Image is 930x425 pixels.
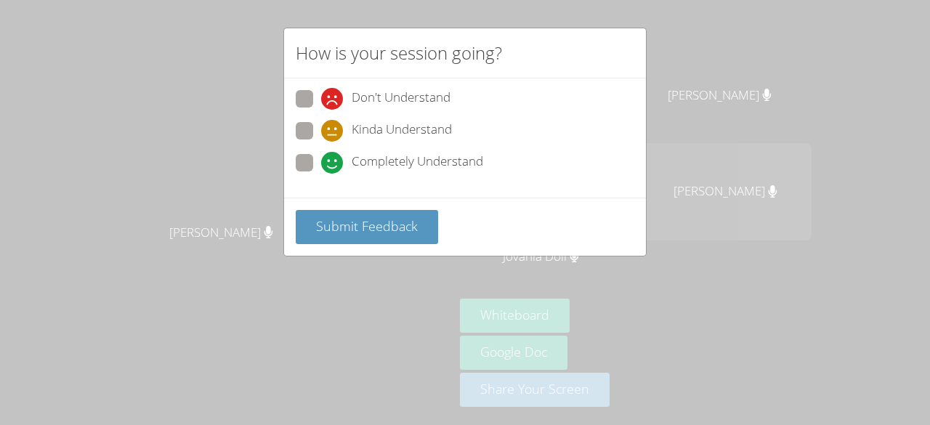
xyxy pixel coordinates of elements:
[316,217,418,235] span: Submit Feedback
[352,152,483,174] span: Completely Understand
[296,210,438,244] button: Submit Feedback
[352,88,450,110] span: Don't Understand
[296,40,502,66] h2: How is your session going?
[352,120,452,142] span: Kinda Understand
